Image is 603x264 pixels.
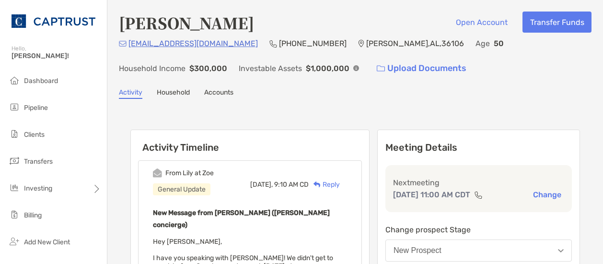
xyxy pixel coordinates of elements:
[385,240,572,262] button: New Prospect
[24,211,42,219] span: Billing
[448,12,515,33] button: Open Account
[153,183,210,195] div: General Update
[250,180,273,189] span: [DATE],
[24,157,53,166] span: Transfers
[358,40,364,48] img: Location Icon
[9,101,20,113] img: pipeline icon
[12,4,95,38] img: CAPTRUST Logo
[24,77,58,85] span: Dashboard
[558,249,564,252] img: Open dropdown arrow
[393,189,470,201] p: [DATE] 11:00 AM CDT
[9,236,20,247] img: add_new_client icon
[274,180,309,189] span: 9:10 AM CD
[366,37,464,49] p: [PERSON_NAME] , AL , 36106
[12,52,101,60] span: [PERSON_NAME]!
[385,224,572,236] p: Change prospect Stage
[153,209,330,229] b: New Message from [PERSON_NAME] ([PERSON_NAME] concierge)
[522,12,591,33] button: Transfer Funds
[377,65,385,72] img: button icon
[204,88,233,99] a: Accounts
[189,62,227,74] p: $300,000
[24,131,45,139] span: Clients
[9,182,20,193] img: investing icon
[119,62,186,74] p: Household Income
[279,37,347,49] p: [PHONE_NUMBER]
[119,41,127,47] img: Email Icon
[353,65,359,71] img: Info Icon
[394,246,441,255] div: New Prospect
[9,128,20,140] img: clients icon
[9,155,20,167] img: transfers icon
[385,142,572,154] p: Meeting Details
[494,37,504,49] p: 50
[24,238,70,246] span: Add New Client
[119,12,254,34] h4: [PERSON_NAME]
[24,104,48,112] span: Pipeline
[313,181,321,188] img: Reply icon
[153,168,162,178] img: Event icon
[128,37,258,49] p: [EMAIL_ADDRESS][DOMAIN_NAME]
[475,37,490,49] p: Age
[269,40,277,48] img: Phone Icon
[474,191,483,199] img: communication type
[530,190,564,200] button: Change
[306,62,349,74] p: $1,000,000
[165,169,214,177] div: From Lily at Zoe
[239,62,302,74] p: Investable Assets
[9,74,20,86] img: dashboard icon
[393,177,564,189] p: Next meeting
[371,58,473,79] a: Upload Documents
[9,209,20,220] img: billing icon
[131,130,369,153] h6: Activity Timeline
[157,88,190,99] a: Household
[119,88,142,99] a: Activity
[24,184,52,192] span: Investing
[309,180,340,190] div: Reply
